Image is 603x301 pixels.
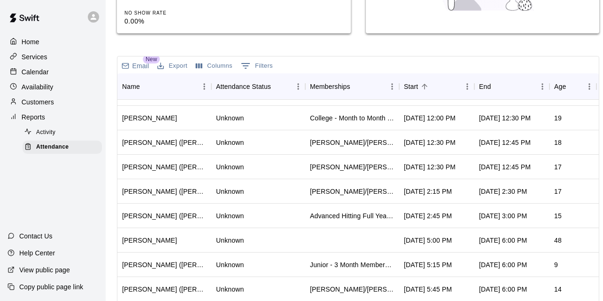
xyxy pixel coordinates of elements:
[404,73,418,100] div: Start
[305,73,399,100] div: Memberships
[193,59,235,73] button: Select columns
[404,113,456,123] div: Aug 11, 2025, 12:00 PM
[479,236,527,245] div: Aug 11, 2025, 6:00 PM
[23,126,102,139] div: Activity
[460,79,474,94] button: Menu
[216,187,244,196] div: Unknown
[479,113,531,123] div: Aug 11, 2025, 12:30 PM
[554,260,558,269] div: 9
[350,80,363,93] button: Sort
[404,285,452,294] div: Aug 11, 2025, 5:45 PM
[216,162,244,172] div: Unknown
[216,113,244,123] div: Unknown
[22,52,47,62] p: Services
[399,73,474,100] div: Start
[310,211,394,221] div: Advanced Hitting Full Year - 3x per week, Todd/Brad - Full Year Member Unlimited
[8,80,98,94] a: Availability
[216,211,244,221] div: Unknown
[479,162,531,172] div: Aug 11, 2025, 12:45 PM
[155,59,190,73] button: Export
[479,73,491,100] div: End
[23,125,106,140] a: Activity
[122,236,177,245] div: Jose Melendez
[23,141,102,154] div: Attendance
[566,80,579,93] button: Sort
[216,73,271,100] div: Attendance Status
[404,162,456,172] div: Aug 11, 2025, 12:30 PM
[122,187,207,196] div: Vincent Brown (Peter Brown)
[122,211,207,221] div: Jack DeSilver (Mike DeSilver)
[8,95,98,109] a: Customers
[119,59,151,72] button: Email
[554,211,562,221] div: 15
[22,112,45,122] p: Reports
[310,260,394,269] div: Junior - 3 Month Membership , Youth Hitting 3 month
[22,82,54,92] p: Availability
[310,285,394,294] div: Tom/Mike - Full Year Member Unlimited
[554,187,562,196] div: 17
[36,128,55,137] span: Activity
[122,138,207,147] div: Blake Echternacht (Aaron Echternacht)
[310,138,394,147] div: Tom/Mike - Hybrid Membership
[554,162,562,172] div: 17
[19,265,70,275] p: View public page
[117,73,211,100] div: Name
[8,65,98,79] a: Calendar
[479,138,531,147] div: Aug 11, 2025, 12:45 PM
[404,138,456,147] div: Aug 11, 2025, 12:30 PM
[8,50,98,64] a: Services
[122,73,140,100] div: Name
[239,58,275,73] button: Show filters
[216,236,244,245] div: Unknown
[404,236,452,245] div: Aug 11, 2025, 5:00 PM
[122,285,207,294] div: Eli Miller (Lowell Miller)
[8,110,98,124] a: Reports
[385,79,399,94] button: Menu
[211,73,305,100] div: Attendance Status
[479,187,527,196] div: Aug 11, 2025, 2:30 PM
[474,73,549,100] div: End
[19,231,53,241] p: Contact Us
[216,138,244,147] div: Unknown
[22,67,49,77] p: Calendar
[122,260,207,269] div: Austin Gompertz (Derek Gompertz)
[535,79,549,94] button: Menu
[310,162,394,172] div: Tom/Mike - 3 Month Unlimited Membership
[22,97,54,107] p: Customers
[554,236,562,245] div: 48
[19,248,55,258] p: Help Center
[582,79,596,94] button: Menu
[291,79,305,94] button: Menu
[122,113,177,123] div: James Kleiven
[404,211,452,221] div: Aug 11, 2025, 2:45 PM
[554,138,562,147] div: 18
[418,80,431,93] button: Sort
[36,143,69,152] span: Attendance
[404,260,452,269] div: Aug 11, 2025, 5:15 PM
[479,211,527,221] div: Aug 11, 2025, 3:00 PM
[479,285,527,294] div: Aug 11, 2025, 6:00 PM
[479,260,527,269] div: Aug 11, 2025, 6:00 PM
[140,80,153,93] button: Sort
[271,80,284,93] button: Sort
[554,285,562,294] div: 14
[143,55,160,63] span: New
[197,79,211,94] button: Menu
[310,187,394,196] div: Tom/Mike - 3 Month Unlimited Membership
[8,35,98,49] a: Home
[216,260,244,269] div: Unknown
[404,187,452,196] div: Aug 11, 2025, 2:15 PM
[216,285,244,294] div: Unknown
[310,113,394,123] div: College - Month to Month Membership , College - Month to Month Membership
[124,16,218,26] p: 0.00%
[310,73,350,100] div: Memberships
[23,140,106,154] a: Attendance
[132,61,149,71] p: Email
[554,113,562,123] div: 19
